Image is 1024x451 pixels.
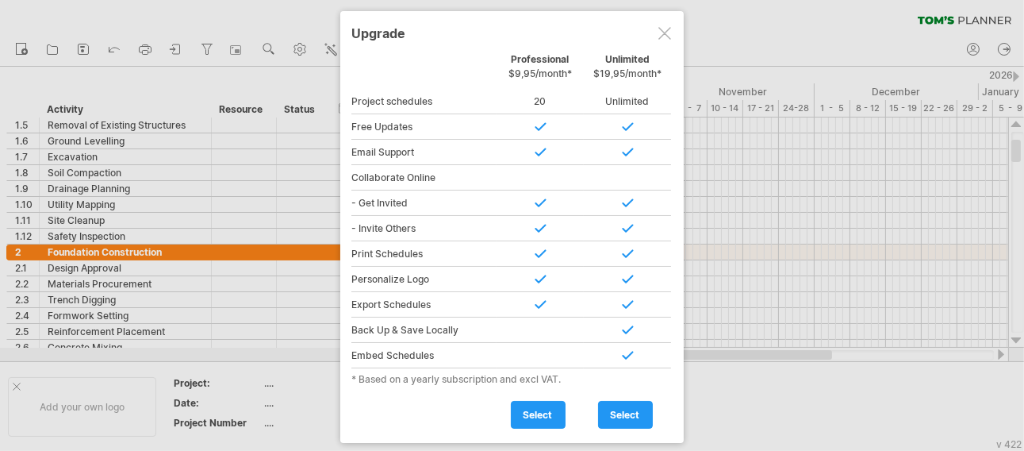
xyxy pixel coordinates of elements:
[611,409,640,421] span: select
[584,89,671,114] div: Unlimited
[351,18,673,47] div: Upgrade
[351,373,673,385] div: * Based on a yearly subscription and excl VAT.
[584,53,671,87] div: Unlimited
[351,114,497,140] div: Free Updates
[351,343,497,368] div: Embed Schedules
[351,292,497,318] div: Export Schedules
[598,401,653,429] a: select
[524,409,553,421] span: select
[511,401,566,429] a: select
[508,67,572,79] span: $9,95/month*
[351,140,497,165] div: Email Support
[351,216,497,241] div: - Invite Others
[497,89,584,114] div: 20
[497,53,584,87] div: Professional
[593,67,662,79] span: $19,95/month*
[351,267,497,292] div: Personalize Logo
[351,191,497,216] div: - Get Invited
[351,89,497,114] div: Project schedules
[351,165,497,191] div: Collaborate Online
[351,241,497,267] div: Print Schedules
[351,318,497,343] div: Back Up & Save Locally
